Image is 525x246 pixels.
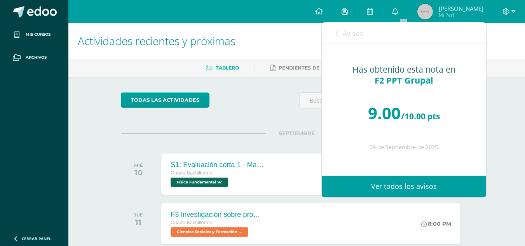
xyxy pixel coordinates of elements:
[171,170,212,176] span: Cuarto Bachillerato
[171,178,228,187] span: Física Fundamental 'A'
[270,62,345,74] a: Pendientes de entrega
[337,144,471,151] div: 09 de Septiembre de 2025
[216,65,239,71] span: Tablero
[206,62,239,74] a: Tablero
[368,102,401,124] span: 9.00
[134,168,143,177] div: 10
[171,211,264,219] div: F3 Investigación sobre problemas de salud mental como fenómeno social
[322,176,486,197] a: Ver todos los avisos
[375,75,433,86] span: F2 PPT Grupal
[266,130,327,137] span: SEPTIEMBRE
[26,31,51,38] span: Mis cursos
[421,220,451,227] div: 8:00 PM
[22,236,51,241] span: Cerrar panel
[6,23,62,46] a: Mis cursos
[171,161,264,169] div: S1: Evaluación corta 1 - Magnesitmo y principios básicos.
[6,46,62,69] a: Archivos
[134,218,143,227] div: 11
[171,227,248,237] span: Ciencias Sociales y Formación Ciudadana 'A'
[279,65,345,71] span: Pendientes de entrega
[337,64,471,86] div: Has obtenido esta nota en
[342,29,363,38] span: Avisos
[439,5,483,12] span: [PERSON_NAME]
[417,4,433,19] img: 45x45
[26,54,47,61] span: Archivos
[171,220,212,225] span: Cuarto Bachillerato
[121,92,209,108] a: todas las Actividades
[439,12,483,18] span: Mi Perfil
[134,162,143,168] div: MIÉ
[401,111,440,122] span: /10.00 pts
[78,33,235,48] span: Actividades recientes y próximas
[134,212,143,218] div: JUE
[300,93,472,108] input: Busca una actividad próxima aquí...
